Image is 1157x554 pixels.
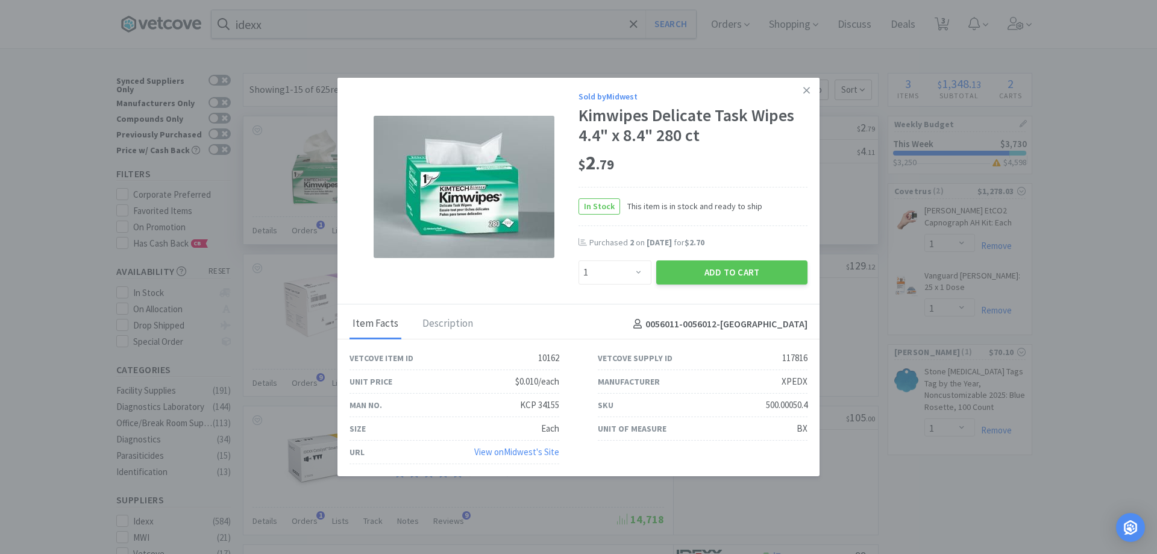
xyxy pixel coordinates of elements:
div: Size [350,422,366,435]
div: XPEDX [782,374,807,389]
span: $2.70 [685,237,704,248]
span: . 79 [596,156,614,173]
span: 2 [578,151,614,175]
img: f7da58a68d8345b3a00ff8be6aa44a9c_117816.jpeg [374,116,554,258]
div: Unit Price [350,375,392,388]
div: 10162 [538,351,559,365]
div: Description [419,309,476,339]
h4: 0056011-0056012 - [GEOGRAPHIC_DATA] [629,316,807,332]
div: Each [541,421,559,436]
div: Sold by Midwest [578,90,807,103]
div: Kimwipes Delicate Task Wipes 4.4" x 8.4" 280 ct [578,105,807,146]
div: Purchased on for [589,237,807,249]
span: [DATE] [647,237,672,248]
a: View onMidwest's Site [474,446,559,458]
span: $ [578,156,586,173]
div: KCP 34155 [520,398,559,412]
span: 2 [630,237,634,248]
div: Manufacturer [598,375,660,388]
div: 117816 [782,351,807,365]
div: $0.010/each [515,374,559,389]
div: Open Intercom Messenger [1116,513,1145,542]
div: URL [350,445,365,459]
button: Add to Cart [656,260,807,285]
div: Item Facts [350,309,401,339]
div: Vetcove Item ID [350,351,413,365]
span: This item is in stock and ready to ship [620,200,762,213]
div: SKU [598,398,613,412]
div: BX [797,421,807,436]
div: Vetcove Supply ID [598,351,673,365]
div: Man No. [350,398,382,412]
span: In Stock [579,199,619,214]
div: 500.00050.4 [766,398,807,412]
div: Unit of Measure [598,422,666,435]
